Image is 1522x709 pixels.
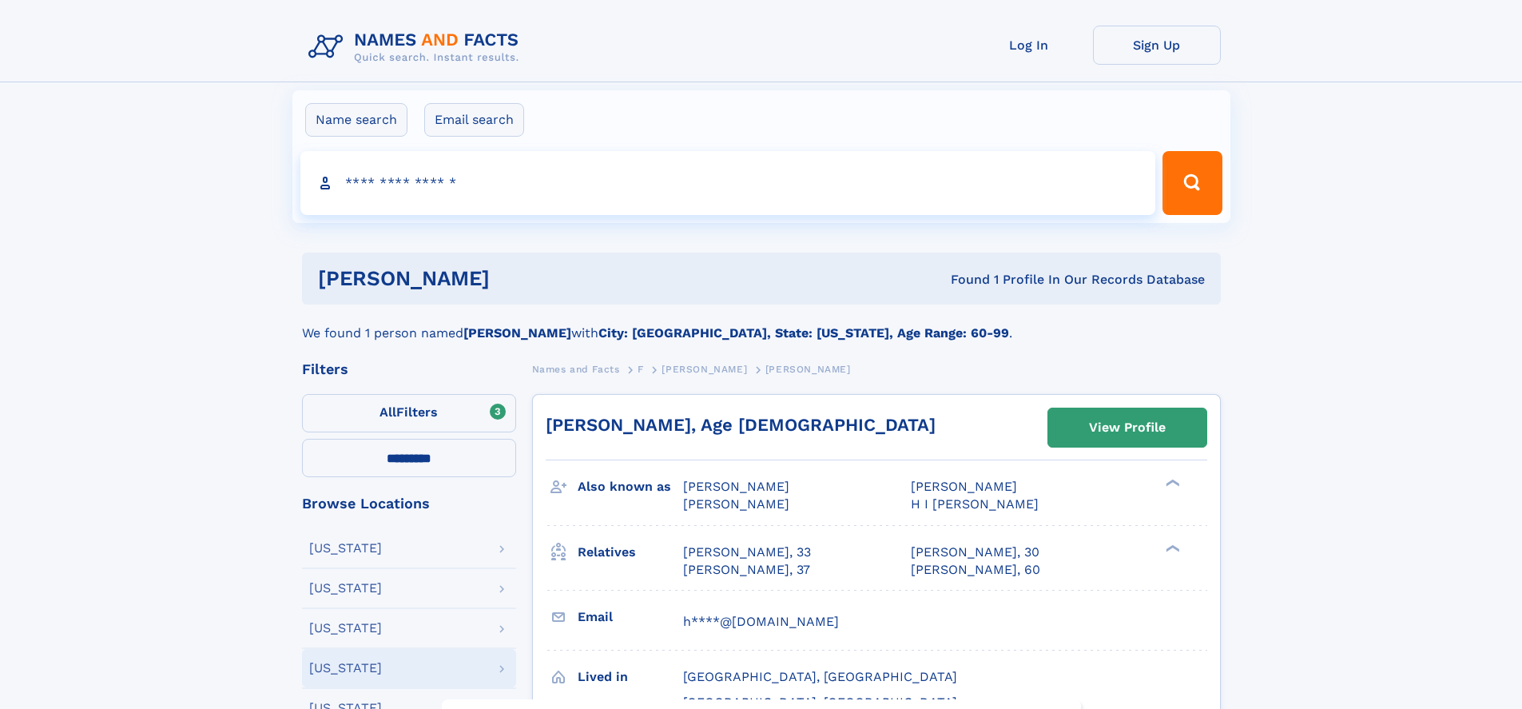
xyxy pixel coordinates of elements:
div: Filters [302,362,516,376]
a: [PERSON_NAME], 33 [683,544,811,561]
span: All [380,404,396,420]
span: [PERSON_NAME] [662,364,747,375]
a: Log In [965,26,1093,65]
span: H I [PERSON_NAME] [911,496,1039,512]
span: [PERSON_NAME] [911,479,1017,494]
h3: Also known as [578,473,683,500]
b: [PERSON_NAME] [463,325,571,341]
b: City: [GEOGRAPHIC_DATA], State: [US_STATE], Age Range: 60-99 [598,325,1009,341]
div: [US_STATE] [309,622,382,635]
a: View Profile [1048,408,1206,447]
div: [US_STATE] [309,582,382,595]
div: View Profile [1089,409,1166,446]
a: [PERSON_NAME], 30 [911,544,1039,561]
span: [PERSON_NAME] [765,364,851,375]
span: [GEOGRAPHIC_DATA], [GEOGRAPHIC_DATA] [683,669,957,684]
label: Email search [424,103,524,137]
div: Found 1 Profile In Our Records Database [720,271,1205,289]
h3: Lived in [578,663,683,691]
span: [PERSON_NAME] [683,479,789,494]
span: [PERSON_NAME] [683,496,789,512]
input: search input [300,151,1156,215]
div: Browse Locations [302,496,516,511]
a: [PERSON_NAME], 60 [911,561,1040,579]
img: Logo Names and Facts [302,26,532,69]
a: F [638,359,644,379]
h1: [PERSON_NAME] [318,269,721,289]
span: F [638,364,644,375]
label: Name search [305,103,407,137]
div: ❯ [1162,543,1181,553]
h3: Email [578,603,683,631]
div: [US_STATE] [309,542,382,555]
a: [PERSON_NAME], 37 [683,561,810,579]
div: We found 1 person named with . [302,305,1221,343]
h3: Relatives [578,539,683,566]
label: Filters [302,394,516,432]
div: [US_STATE] [309,662,382,675]
a: [PERSON_NAME] [662,359,747,379]
a: [PERSON_NAME], Age [DEMOGRAPHIC_DATA] [546,415,936,435]
div: ❯ [1162,478,1181,488]
a: Names and Facts [532,359,620,379]
button: Search Button [1162,151,1222,215]
a: Sign Up [1093,26,1221,65]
